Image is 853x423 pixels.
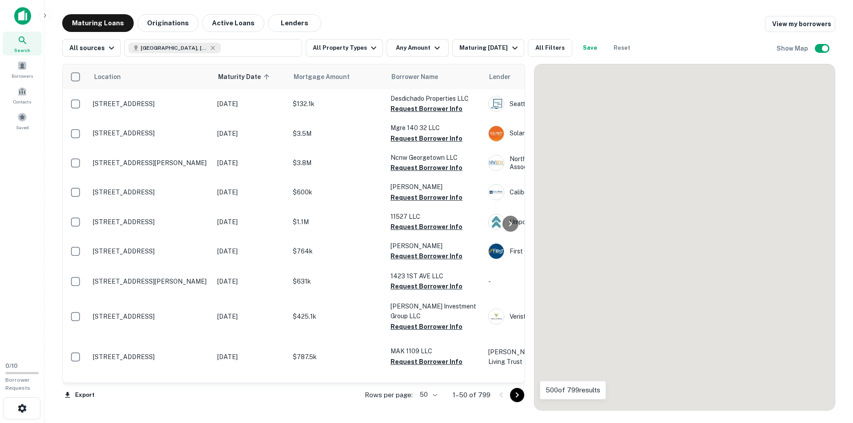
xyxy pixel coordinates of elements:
[453,390,490,400] p: 1–50 of 799
[293,129,382,138] p: $3.5M
[3,109,42,133] div: Saved
[452,39,524,57] button: Maturing [DATE]
[217,312,284,321] p: [DATE]
[293,217,382,227] p: $1.1M
[489,244,504,259] img: picture
[391,123,479,133] p: Mgre 140 32 LLC
[293,158,382,168] p: $3.8M
[293,277,382,286] p: $631k
[5,363,18,369] span: 0 / 10
[202,14,264,32] button: Active Loans
[217,352,284,362] p: [DATE]
[13,98,31,105] span: Contacts
[93,218,208,226] p: [STREET_ADDRESS]
[488,277,622,286] p: -
[488,96,622,112] div: Seattle Bank
[391,212,479,221] p: 11527 LLC
[293,187,382,197] p: $600k
[391,241,479,251] p: [PERSON_NAME]
[510,388,524,402] button: Go to next page
[217,158,284,168] p: [DATE]
[93,277,208,285] p: [STREET_ADDRESS][PERSON_NAME]
[93,129,208,137] p: [STREET_ADDRESS]
[293,312,382,321] p: $425.1k
[391,94,479,103] p: Desdichado Properties LLC
[62,39,121,57] button: All sources
[141,44,207,52] span: [GEOGRAPHIC_DATA], [GEOGRAPHIC_DATA], [GEOGRAPHIC_DATA]
[489,96,504,111] img: picture
[391,321,462,332] button: Request Borrower Info
[14,7,31,25] img: capitalize-icon.png
[88,64,213,89] th: Location
[534,64,835,410] div: 0 0
[391,251,462,261] button: Request Borrower Info
[217,129,284,138] p: [DATE]
[391,153,479,162] p: Ncnw Georgetown LLC
[391,71,438,82] span: Borrower Name
[488,308,622,324] div: Veristone
[93,159,208,167] p: [STREET_ADDRESS][PERSON_NAME]
[137,14,199,32] button: Originations
[14,47,30,54] span: Search
[93,247,208,255] p: [STREET_ADDRESS]
[218,71,272,82] span: Maturity Date
[489,214,504,229] img: picture
[3,83,42,107] a: Contacts
[3,57,42,81] div: Borrowers
[391,271,479,281] p: 1423 1ST AVE LLC
[391,301,479,321] p: [PERSON_NAME] Investment Group LLC
[391,162,462,173] button: Request Borrower Info
[5,377,30,391] span: Borrower Requests
[459,43,520,53] div: Maturing [DATE]
[217,187,284,197] p: [DATE]
[488,347,622,367] p: [PERSON_NAME] And [PERSON_NAME] Living Trust
[293,352,382,362] p: $787.5k
[268,14,321,32] button: Lenders
[16,124,29,131] span: Saved
[288,64,386,89] th: Mortgage Amount
[777,43,809,53] h6: Show Map
[12,72,33,79] span: Borrowers
[293,99,382,109] p: $132.1k
[217,277,284,286] p: [DATE]
[386,64,484,89] th: Borrower Name
[391,356,462,367] button: Request Borrower Info
[93,100,208,108] p: [STREET_ADDRESS]
[93,353,208,361] p: [STREET_ADDRESS]
[608,39,636,57] button: Reset
[391,103,462,114] button: Request Borrower Info
[546,385,600,395] p: 500 of 799 results
[488,214,622,230] div: Umpqua Bank
[488,243,622,259] div: First Credit Union
[391,346,479,356] p: MAK 1109 LLC
[489,71,510,82] span: Lender
[391,221,462,232] button: Request Borrower Info
[391,281,462,292] button: Request Borrower Info
[3,32,42,55] a: Search
[489,155,504,170] img: picture
[217,246,284,256] p: [DATE]
[124,39,302,57] button: [GEOGRAPHIC_DATA], [GEOGRAPHIC_DATA], [GEOGRAPHIC_DATA]
[94,71,121,82] span: Location
[62,14,134,32] button: Maturing Loans
[217,217,284,227] p: [DATE]
[365,390,413,400] p: Rows per page:
[93,312,208,320] p: [STREET_ADDRESS]
[484,64,626,89] th: Lender
[387,39,449,57] button: Any Amount
[391,192,462,203] button: Request Borrower Info
[488,155,622,171] div: Northwest Business Development Association
[489,309,504,324] img: picture
[62,388,97,402] button: Export
[488,184,622,200] div: Caliber HM Loans
[293,246,382,256] p: $764k
[294,71,361,82] span: Mortgage Amount
[809,352,853,395] iframe: Chat Widget
[489,185,504,200] img: picture
[93,188,208,196] p: [STREET_ADDRESS]
[488,126,622,142] div: Solarity Credit Union
[391,182,479,192] p: [PERSON_NAME]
